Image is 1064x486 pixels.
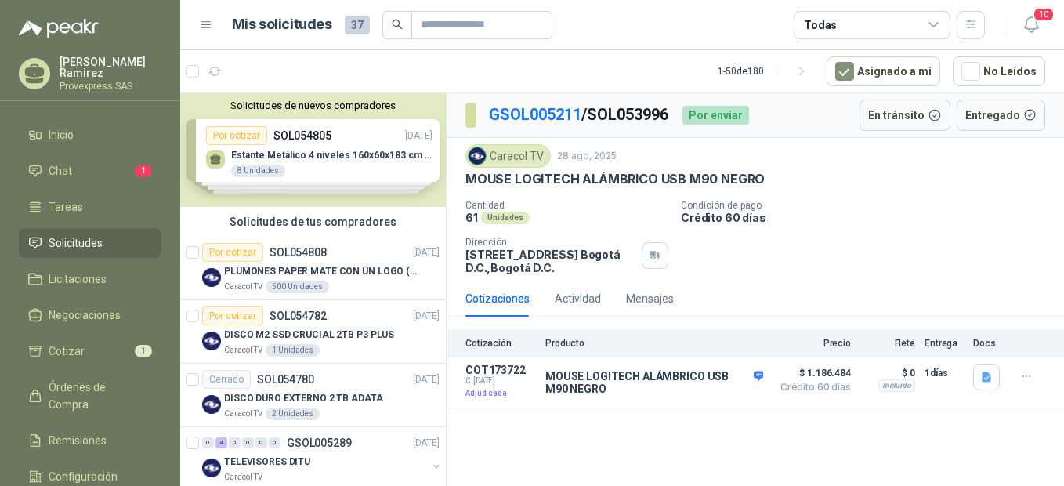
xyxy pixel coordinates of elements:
p: Precio [773,338,851,349]
p: SOL054780 [257,374,314,385]
div: Cotizaciones [465,290,530,307]
span: 1 [135,345,152,357]
span: Crédito 60 días [773,383,851,392]
p: Caracol TV [224,471,262,484]
span: 10 [1033,7,1055,22]
p: Flete [860,338,915,349]
span: Remisiones [49,432,107,449]
a: CerradoSOL054780[DATE] Company LogoDISCO DURO EXTERNO 2 TB ADATACaracol TV2 Unidades [180,364,446,427]
img: Company Logo [202,268,221,287]
a: Inicio [19,120,161,150]
p: Docs [973,338,1004,349]
div: Cerrado [202,370,251,389]
span: Tareas [49,198,83,216]
div: Por enviar [682,106,749,125]
p: Cantidad [465,200,668,211]
p: [STREET_ADDRESS] Bogotá D.C. , Bogotá D.C. [465,248,635,274]
span: Negociaciones [49,306,121,324]
button: Asignado a mi [827,56,940,86]
p: TELEVISORES DITU [224,455,310,470]
div: 1 - 50 de 180 [718,59,814,84]
div: 0 [202,437,214,448]
p: [DATE] [413,245,440,260]
p: 1 días [925,364,964,383]
p: Entrega [925,338,964,349]
a: 0 4 0 0 0 0 GSOL005289[DATE] Company LogoTELEVISORES DITUCaracol TV [202,433,443,484]
span: Inicio [49,126,74,143]
button: En tránsito [860,100,950,131]
div: Unidades [481,212,530,224]
a: Órdenes de Compra [19,372,161,419]
span: Licitaciones [49,270,107,288]
a: Licitaciones [19,264,161,294]
img: Logo peakr [19,19,99,38]
p: Caracol TV [224,281,262,293]
div: 0 [229,437,241,448]
img: Company Logo [202,332,221,350]
button: No Leídos [953,56,1045,86]
p: Condición de pago [681,200,1058,211]
span: C: [DATE] [465,376,536,386]
p: [DATE] [413,372,440,387]
span: Chat [49,162,72,180]
p: Dirección [465,237,635,248]
p: DISCO M2 SSD CRUCIAL 2TB P3 PLUS [224,328,394,343]
a: Negociaciones [19,300,161,330]
p: SOL054808 [270,247,327,258]
div: Por cotizar [202,243,263,262]
p: [DATE] [413,436,440,451]
span: Configuración [49,468,118,485]
p: COT173722 [465,364,536,376]
span: Órdenes de Compra [49,379,147,413]
a: Por cotizarSOL054808[DATE] Company LogoPLUMONES PAPER MATE CON UN LOGO (SEGUN REF.ADJUNTA)Caracol... [180,237,446,300]
a: Remisiones [19,426,161,455]
span: 1 [135,165,152,177]
span: Solicitudes [49,234,103,252]
a: Cotizar1 [19,336,161,366]
p: [DATE] [413,309,440,324]
div: Por cotizar [202,306,263,325]
p: [PERSON_NAME] Ramirez [60,56,161,78]
span: search [392,19,403,30]
a: Chat1 [19,156,161,186]
p: MOUSE LOGITECH ALÁMBRICO USB M90 NEGRO [465,171,765,187]
img: Company Logo [469,147,486,165]
p: Caracol TV [224,408,262,420]
p: Provexpress SAS [60,82,161,91]
p: $ 0 [860,364,915,383]
div: Mensajes [626,290,674,307]
button: 10 [1017,11,1045,39]
a: Por cotizarSOL054782[DATE] Company LogoDISCO M2 SSD CRUCIAL 2TB P3 PLUSCaracol TV1 Unidades [180,300,446,364]
div: 500 Unidades [266,281,329,293]
p: Adjudicada [465,386,536,401]
div: Incluido [878,379,915,392]
p: MOUSE LOGITECH ALÁMBRICO USB M90 NEGRO [545,370,763,395]
button: Entregado [957,100,1046,131]
img: Company Logo [202,459,221,477]
div: Solicitudes de tus compradores [180,207,446,237]
a: GSOL005211 [489,105,581,124]
div: 0 [242,437,254,448]
a: Tareas [19,192,161,222]
span: 37 [345,16,370,34]
h1: Mis solicitudes [232,13,332,36]
p: GSOL005289 [287,437,352,448]
button: Solicitudes de nuevos compradores [186,100,440,111]
p: PLUMONES PAPER MATE CON UN LOGO (SEGUN REF.ADJUNTA) [224,264,419,279]
p: Producto [545,338,763,349]
div: 0 [269,437,280,448]
div: 2 Unidades [266,408,320,420]
span: Cotizar [49,343,85,360]
div: 4 [215,437,227,448]
p: DISCO DURO EXTERNO 2 TB ADATA [224,391,383,406]
a: Solicitudes [19,228,161,258]
div: Caracol TV [465,144,551,168]
div: Solicitudes de nuevos compradoresPor cotizarSOL054805[DATE] Estante Metálico 4 niveles 160x60x183... [180,93,446,207]
span: $ 1.186.484 [773,364,851,383]
p: SOL054782 [270,310,327,321]
p: Caracol TV [224,344,262,357]
div: 0 [255,437,267,448]
img: Company Logo [202,395,221,414]
p: 28 ago, 2025 [557,149,617,164]
p: 61 [465,211,478,224]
